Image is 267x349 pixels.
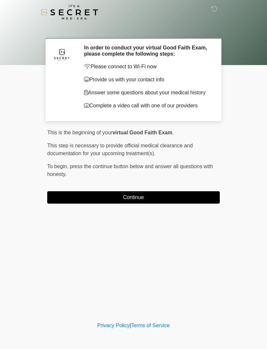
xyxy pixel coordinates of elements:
p: Provide us with your contact info [84,76,210,84]
img: Agent Avatar [52,45,72,64]
span: To begin, [47,164,70,169]
img: It's A Secret Med Spa Logo [41,5,98,20]
span: This is the beginning of your [47,130,112,135]
span: . [172,130,174,135]
h2: In order to conduct your virtual Good Faith Exam, please complete the following steps: [84,45,210,57]
span: This step is necessary to provide official medical clearance and documentation for your upcoming ... [47,143,193,156]
button: Continue [47,191,220,204]
span: press the continue button below and answer all questions with honesty. [47,164,213,177]
p: Please connect to Wi-Fi now [84,63,210,71]
p: Answer some questions about your medical history [84,89,210,97]
a: | [130,323,131,328]
h1: ‎ ‎ [42,23,225,35]
p: Complete a video call with one of our providers [84,102,210,110]
strong: virtual Good Faith Exam [112,130,172,135]
a: Privacy Policy [97,323,130,328]
a: Terms of Service [131,323,170,328]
